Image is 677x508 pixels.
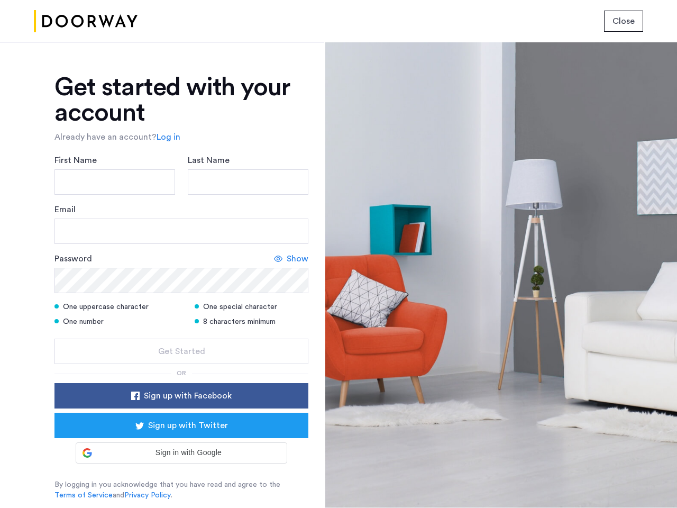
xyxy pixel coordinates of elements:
div: 8 characters minimum [195,316,308,327]
img: logo [34,2,138,41]
span: Close [612,15,635,28]
span: Already have an account? [54,133,157,141]
span: Get Started [158,345,205,358]
a: Privacy Policy [124,490,171,501]
label: Password [54,252,92,265]
span: Sign in with Google [96,447,280,458]
span: or [177,370,186,376]
span: Sign up with Facebook [144,389,232,402]
a: Terms of Service [54,490,113,501]
button: button [54,413,308,438]
div: One number [54,316,181,327]
div: One uppercase character [54,302,181,312]
div: One special character [195,302,308,312]
h1: Get started with your account [54,75,308,125]
span: Sign up with Twitter [148,419,228,432]
button: button [604,11,643,32]
button: button [54,383,308,409]
p: By logging in you acknowledge that you have read and agree to the and . [54,479,308,501]
span: Show [287,252,308,265]
label: Last Name [188,154,230,167]
label: First Name [54,154,97,167]
button: button [54,339,308,364]
div: Sign in with Google [76,442,287,464]
label: Email [54,203,76,216]
a: Log in [157,131,180,143]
